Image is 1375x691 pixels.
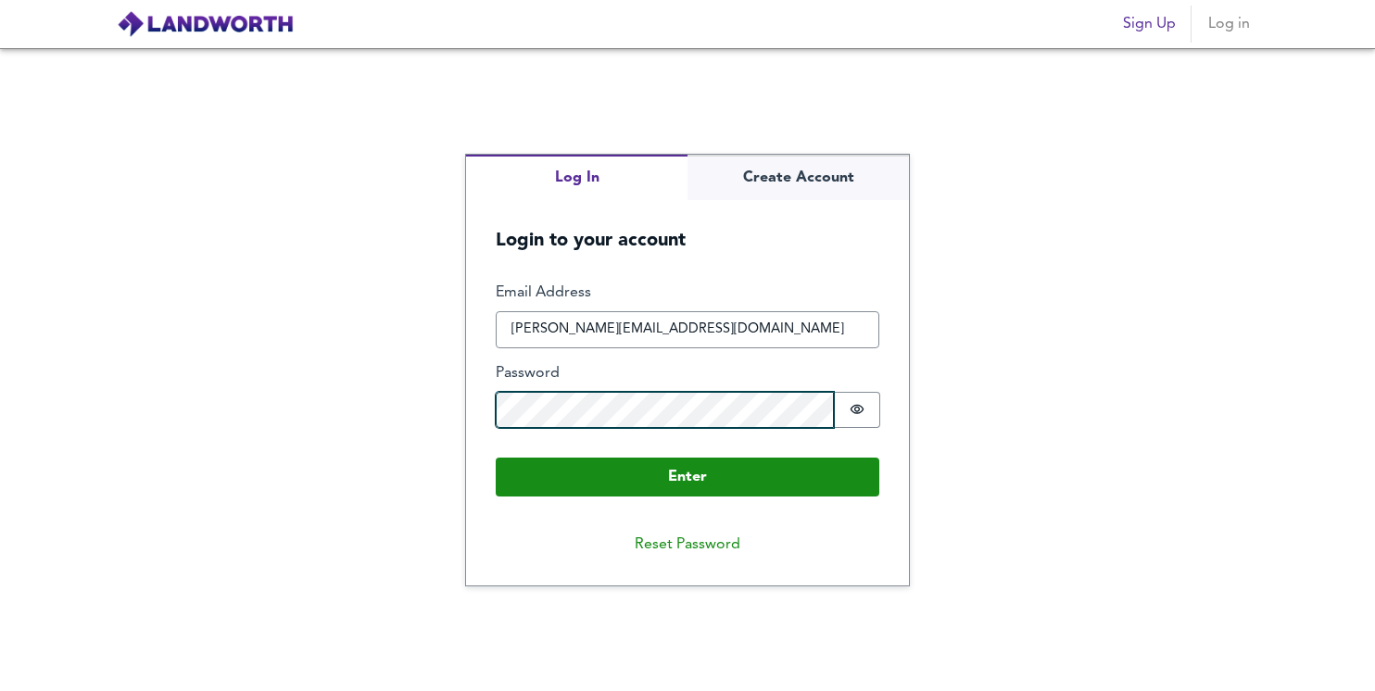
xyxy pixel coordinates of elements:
[496,283,879,304] label: Email Address
[1199,6,1258,43] button: Log in
[1116,6,1183,43] button: Sign Up
[496,311,879,348] input: e.g. joe@bloggs.com
[1123,11,1176,37] span: Sign Up
[834,392,880,428] button: Show password
[496,458,879,496] button: Enter
[620,526,755,563] button: Reset Password
[687,155,909,200] button: Create Account
[496,363,879,384] label: Password
[466,155,687,200] button: Log In
[1206,11,1251,37] span: Log in
[466,200,909,253] h5: Login to your account
[117,10,294,38] img: logo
